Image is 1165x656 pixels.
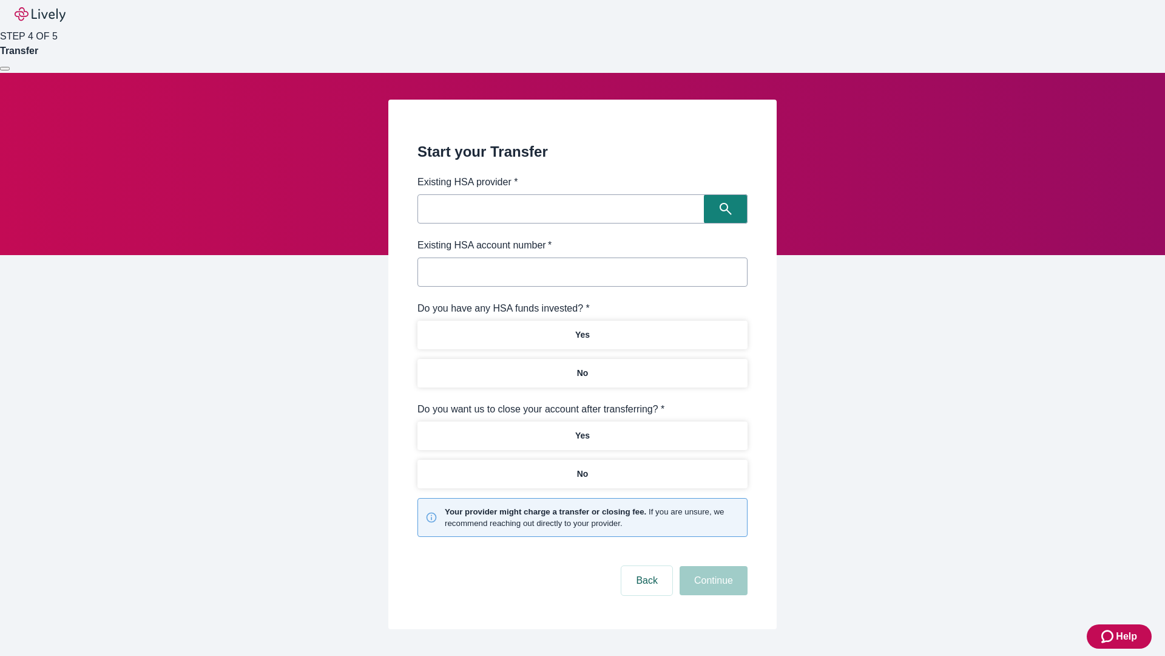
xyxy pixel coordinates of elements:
p: Yes [575,429,590,442]
label: Existing HSA account number [417,238,552,253]
p: No [577,468,589,480]
input: Search input [421,200,704,217]
button: No [417,460,748,488]
svg: Search icon [720,203,732,215]
label: Do you want us to close your account after transferring? * [417,402,664,417]
p: Yes [575,329,590,341]
img: Lively [15,7,66,22]
span: Help [1116,629,1137,644]
label: Existing HSA provider * [417,175,518,190]
button: Yes [417,321,748,349]
svg: Zendesk support icon [1101,629,1116,644]
button: Search icon [704,194,748,224]
p: No [577,367,589,380]
button: Zendesk support iconHelp [1087,624,1152,649]
label: Do you have any HSA funds invested? * [417,301,590,316]
h2: Start your Transfer [417,141,748,163]
small: If you are unsure, we recommend reaching out directly to your provider. [445,506,740,529]
button: Back [621,566,672,595]
button: No [417,359,748,388]
strong: Your provider might charge a transfer or closing fee. [445,507,646,516]
button: Yes [417,422,748,450]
